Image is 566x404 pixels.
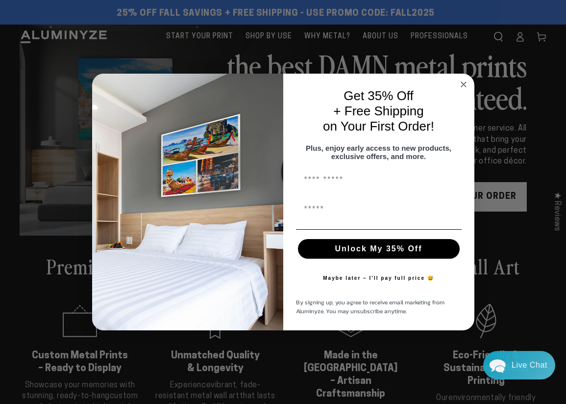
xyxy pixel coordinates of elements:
[333,104,423,118] span: + Free Shipping
[296,298,444,316] span: By signing up, you agree to receive email marketing from Aluminyze. You may unsubscribe anytime.
[483,351,555,379] div: Chat widget toggle
[512,351,547,379] div: Contact Us Directly
[323,119,434,134] span: on Your First Order!
[306,144,451,161] span: Plus, enjoy early access to new products, exclusive offers, and more.
[318,269,439,288] button: Maybe later – I’ll pay full price 😅
[92,74,283,331] img: 728e4f65-7e6c-44e2-b7d1-0292a396982f.jpeg
[298,239,460,259] button: Unlock My 35% Off
[458,79,469,90] button: Close dialog
[344,88,414,103] span: Get 35% Off
[296,229,462,230] img: underline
